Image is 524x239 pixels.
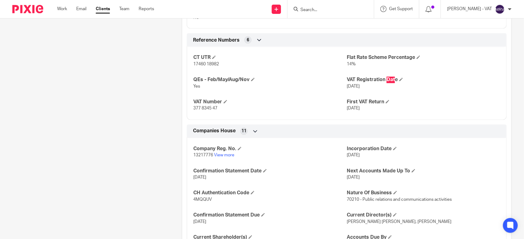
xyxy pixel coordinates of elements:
h4: Company Reg. No. [193,146,347,152]
span: Yes [193,84,200,89]
span: [DATE] [347,153,360,158]
span: 70210 - Public relations and communications activities [347,198,452,202]
h4: VAT Number [193,99,347,105]
span: 13217776 [193,153,213,158]
p: [PERSON_NAME] - VAT [447,6,492,12]
a: Reports [139,6,154,12]
a: View more [214,153,234,158]
h4: Next Accounts Made Up To [347,168,500,175]
span: Companies House [193,128,236,134]
h4: Incorporation Date [347,146,500,152]
h4: VAT Registration Date [347,77,500,83]
h4: Flat Rate Scheme Percentage [347,55,500,61]
img: Pixie [12,5,43,13]
span: No [193,15,199,20]
span: 4MQQUV [193,198,212,202]
h4: Confirmation Statement Due [193,212,347,219]
a: Clients [96,6,110,12]
span: Reference Numbers [193,37,240,43]
a: Work [57,6,67,12]
a: Team [119,6,129,12]
h4: Current Director(s) [347,212,500,219]
span: 17460 18982 [193,62,219,67]
span: Get Support [389,7,413,11]
img: svg%3E [495,4,505,14]
h4: Confirmation Statement Date [193,168,347,175]
span: [PERSON_NAME] [PERSON_NAME], [PERSON_NAME] [347,220,451,224]
span: [DATE] [347,175,360,180]
span: 14% [347,62,356,67]
span: 6 [247,37,249,43]
h4: Nature Of Business [347,190,500,196]
span: 11 [241,128,246,134]
h4: CT UTR [193,55,347,61]
h4: QEs - Feb/May/Aug/Nov [193,77,347,83]
h4: First VAT Return [347,99,500,105]
input: Search [300,7,355,13]
span: [DATE] [347,106,360,111]
span: [DATE] [347,84,360,89]
a: Email [76,6,86,12]
span: 377 8345 47 [193,106,217,111]
span: [DATE] [193,175,206,180]
h4: CH Authentication Code [193,190,347,196]
span: [DATE] [193,220,206,224]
